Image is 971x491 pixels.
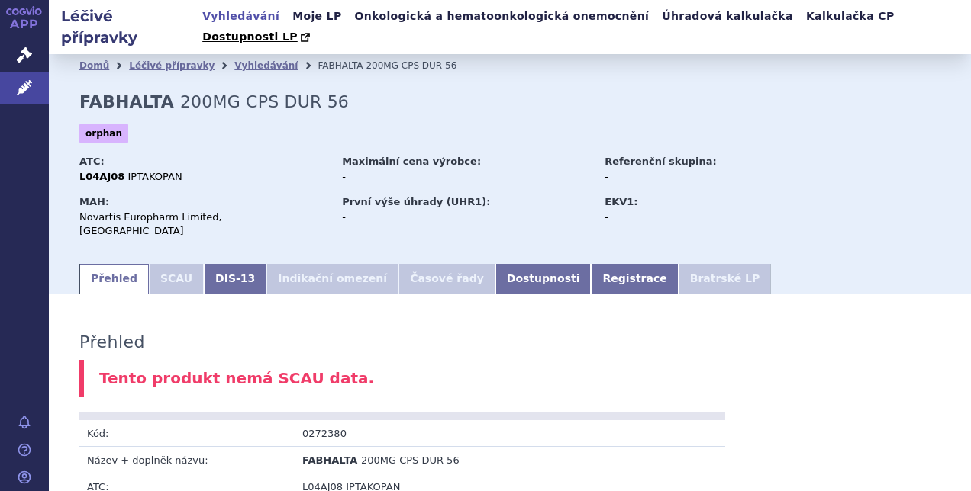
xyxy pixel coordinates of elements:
div: - [342,210,590,224]
div: Novartis Europharm Limited, [GEOGRAPHIC_DATA] [79,210,327,238]
a: Onkologická a hematoonkologická onemocnění [350,6,654,27]
a: DIS-13 [204,264,266,294]
a: Registrace [591,264,678,294]
strong: MAH: [79,196,109,207]
span: 200MG CPS DUR 56 [361,454,460,466]
span: 200MG CPS DUR 56 [366,60,456,71]
a: Dostupnosti [495,264,592,294]
a: Dostupnosti LP [198,27,318,48]
strong: FABHALTA [79,92,174,111]
td: 0272380 [295,420,510,447]
strong: EKV1: [605,196,637,207]
strong: Maximální cena výrobce: [342,156,481,167]
strong: První výše úhrady (UHR1): [342,196,490,207]
span: Dostupnosti LP [202,30,298,43]
strong: ATC: [79,156,105,167]
span: 200MG CPS DUR 56 [180,92,349,111]
td: Název + doplněk názvu: [79,447,295,473]
a: Moje LP [288,6,346,27]
a: Přehled [79,264,149,294]
a: Úhradová kalkulačka [657,6,798,27]
strong: L04AJ08 [79,171,124,182]
a: Vyhledávání [234,60,298,71]
span: FABHALTA [302,454,357,466]
a: Domů [79,60,109,71]
div: - [342,170,590,184]
span: IPTAKOPAN [128,171,182,182]
div: - [605,170,776,184]
h2: Léčivé přípravky [49,5,198,48]
strong: Referenční skupina: [605,156,716,167]
a: Vyhledávání [198,6,284,27]
div: Tento produkt nemá SCAU data. [79,360,940,397]
span: orphan [79,124,128,143]
span: FABHALTA [318,60,363,71]
div: - [605,210,776,224]
a: Léčivé přípravky [129,60,215,71]
h3: Přehled [79,332,145,352]
td: Kód: [79,420,295,447]
a: Kalkulačka CP [802,6,899,27]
